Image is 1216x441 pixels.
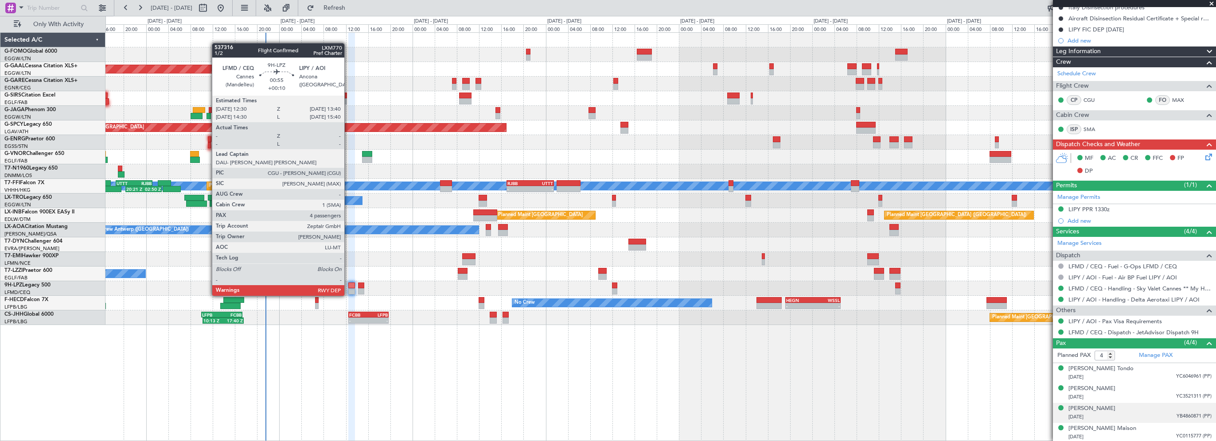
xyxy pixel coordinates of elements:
[1057,193,1100,202] a: Manage Permits
[946,24,968,32] div: 00:00
[279,24,301,32] div: 00:00
[4,195,52,200] a: LX-TROLegacy 650
[349,312,369,317] div: FCBB
[4,268,52,273] a: T7-LZZIPraetor 600
[413,24,435,32] div: 00:00
[1057,70,1096,78] a: Schedule Crew
[4,231,57,237] a: [PERSON_NAME]/QSA
[923,24,945,32] div: 20:00
[4,195,23,200] span: LX-TRO
[126,186,144,192] div: 20:21 Z
[146,24,168,32] div: 00:00
[4,63,25,69] span: G-GAAL
[4,85,31,91] a: EGNR/CEG
[1068,364,1134,373] div: [PERSON_NAME] Tondo
[435,24,457,32] div: 04:00
[1056,81,1089,91] span: Flight Crew
[368,318,388,323] div: -
[303,1,356,15] button: Refresh
[4,151,64,156] a: G-VNORChallenger 650
[501,24,523,32] div: 16:00
[1057,239,1102,248] a: Manage Services
[101,24,124,32] div: 16:00
[414,18,448,25] div: [DATE] - [DATE]
[93,223,189,236] div: No Crew Antwerp ([GEOGRAPHIC_DATA])
[4,136,25,142] span: G-ENRG
[209,179,349,193] div: Planned Maint [GEOGRAPHIC_DATA] ([GEOGRAPHIC_DATA])
[1068,15,1212,22] div: Aircraft Disinsection Residual Certificate + Special request
[547,18,581,25] div: [DATE] - [DATE]
[1184,227,1197,236] span: (4/4)
[4,78,78,83] a: G-GARECessna Citation XLS+
[1177,413,1212,420] span: YB4860871 (PP)
[4,180,20,186] span: T7-FFI
[4,201,31,208] a: EGGW/LTN
[4,187,31,193] a: VHHH/HKG
[4,260,31,267] a: LFMN/NCE
[124,24,146,32] div: 20:00
[281,18,315,25] div: [DATE] - [DATE]
[507,186,530,192] div: -
[4,239,62,244] a: T7-DYNChallenger 604
[812,24,834,32] div: 00:00
[4,216,31,223] a: EDLW/DTM
[4,128,28,135] a: LGAV/ATH
[4,318,27,325] a: LFPB/LBG
[231,194,268,207] div: A/C Unavailable
[786,298,813,303] div: HEGN
[203,318,223,323] div: 10:13 Z
[316,5,353,11] span: Refresh
[786,303,813,309] div: -
[4,49,27,54] span: G-FOMO
[222,312,242,317] div: FCBB
[1012,24,1034,32] div: 12:00
[1056,338,1066,348] span: Pax
[323,24,346,32] div: 08:00
[4,289,30,296] a: LFMD/CEQ
[834,24,857,32] div: 04:00
[168,24,191,32] div: 04:00
[148,18,182,25] div: [DATE] - [DATE]
[301,24,323,32] div: 04:00
[4,99,27,106] a: EGLF/FAB
[612,24,635,32] div: 12:00
[514,296,535,309] div: No Crew
[4,209,22,215] span: LX-INB
[1139,351,1173,360] a: Manage PAX
[368,24,390,32] div: 16:00
[4,304,27,310] a: LFPB/LBG
[4,166,58,171] a: T7-N1960Legacy 650
[4,107,56,112] a: G-JAGAPhenom 300
[1068,384,1115,393] div: [PERSON_NAME]
[1068,404,1115,413] div: [PERSON_NAME]
[202,312,222,317] div: LFPB
[813,298,840,303] div: WSSL
[4,268,23,273] span: T7-LZZI
[530,186,553,192] div: -
[590,24,612,32] div: 08:00
[4,158,27,164] a: EGLF/FAB
[1130,154,1138,163] span: CR
[4,122,52,127] a: G-SPCYLegacy 650
[635,24,657,32] div: 16:00
[1067,124,1081,134] div: ISP
[1056,181,1077,191] span: Permits
[4,297,24,302] span: F-HECD
[1056,251,1080,261] span: Dispatch
[1176,393,1212,400] span: YC3521311 (PP)
[701,24,723,32] div: 04:00
[857,24,879,32] div: 08:00
[4,239,24,244] span: T7-DYN
[4,312,54,317] a: CS-JHHGlobal 6000
[10,17,96,31] button: Only With Activity
[1108,154,1116,163] span: AC
[887,209,1026,222] div: Planned Maint [GEOGRAPHIC_DATA] ([GEOGRAPHIC_DATA])
[507,181,530,186] div: RJBB
[4,122,23,127] span: G-SPCY
[1068,296,1200,303] a: LIPY / AOI - Handling - Delta Aerotaxi LIPY / AOI
[679,24,701,32] div: 00:00
[530,181,553,186] div: UTTT
[4,143,28,150] a: EGSS/STN
[1177,154,1184,163] span: FP
[4,180,44,186] a: T7-FFIFalcon 7X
